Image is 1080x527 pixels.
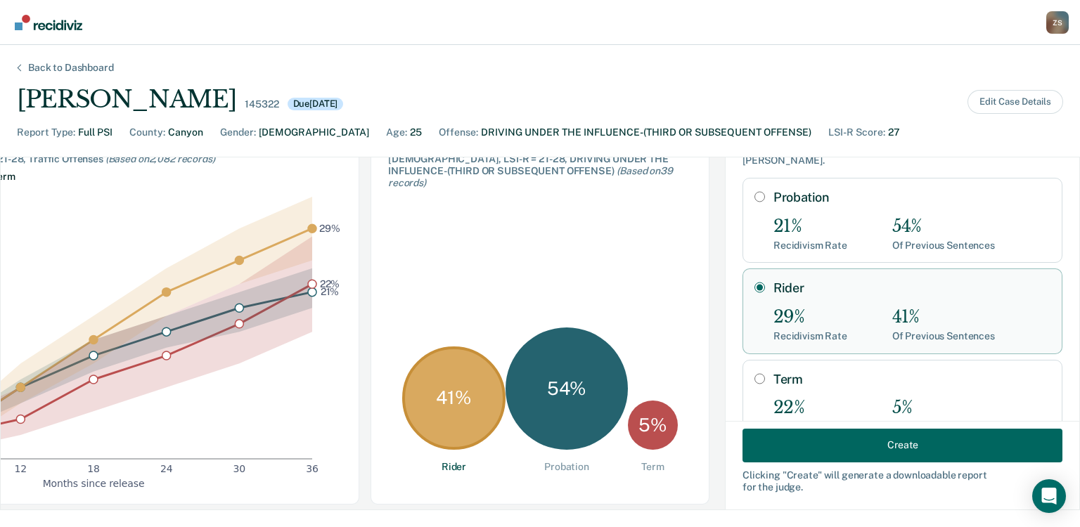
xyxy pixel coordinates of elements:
[233,463,246,474] text: 30
[402,346,506,450] div: 41 %
[17,85,236,114] div: [PERSON_NAME]
[87,463,100,474] text: 18
[129,125,165,140] div: County :
[220,125,256,140] div: Gender :
[11,62,131,74] div: Back to Dashboard
[15,463,27,474] text: 12
[160,463,173,474] text: 24
[641,461,664,473] div: Term
[288,98,344,110] div: Due [DATE]
[773,216,847,237] div: 21%
[245,98,278,110] div: 145322
[742,469,1062,493] div: Clicking " Create " will generate a downloadable report for the judge.
[320,278,340,289] text: 22%
[388,165,673,188] span: (Based on 39 records )
[259,125,369,140] div: [DEMOGRAPHIC_DATA]
[1046,11,1069,34] div: Z S
[43,478,145,489] text: Months since release
[386,125,407,140] div: Age :
[967,90,1063,114] button: Edit Case Details
[773,372,1050,387] label: Term
[888,125,900,140] div: 27
[544,461,589,473] div: Probation
[481,125,811,140] div: DRIVING UNDER THE INFLUENCE-(THIRD OR SUBSEQUENT OFFENSE)
[892,307,995,327] div: 41%
[892,398,995,418] div: 5%
[168,125,203,140] div: Canyon
[828,125,885,140] div: LSI-R Score :
[321,286,340,297] text: 21%
[306,463,319,474] text: 36
[319,222,340,233] text: 29%
[105,153,215,164] span: (Based on 2,082 records )
[410,125,422,140] div: 25
[892,240,995,252] div: Of Previous Sentences
[506,327,628,450] div: 54 %
[773,280,1050,296] label: Rider
[1046,11,1069,34] button: Profile dropdown button
[773,330,847,342] div: Recidivism Rate
[439,125,478,140] div: Offense :
[43,478,145,489] g: x-axis label
[773,307,847,327] div: 29%
[17,125,75,140] div: Report Type :
[773,398,847,418] div: 22%
[742,428,1062,462] button: Create
[892,216,995,237] div: 54%
[892,330,995,342] div: Of Previous Sentences
[78,125,112,140] div: Full PSI
[1032,479,1066,513] div: Open Intercom Messenger
[319,222,340,297] g: text
[388,153,692,188] div: [DEMOGRAPHIC_DATA], LSI-R = 21-28, DRIVING UNDER THE INFLUENCE-(THIRD OR SUBSEQUENT OFFENSE)
[773,190,1050,205] label: Probation
[773,240,847,252] div: Recidivism Rate
[15,15,82,30] img: Recidiviz
[442,461,466,473] div: Rider
[628,401,678,450] div: 5 %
